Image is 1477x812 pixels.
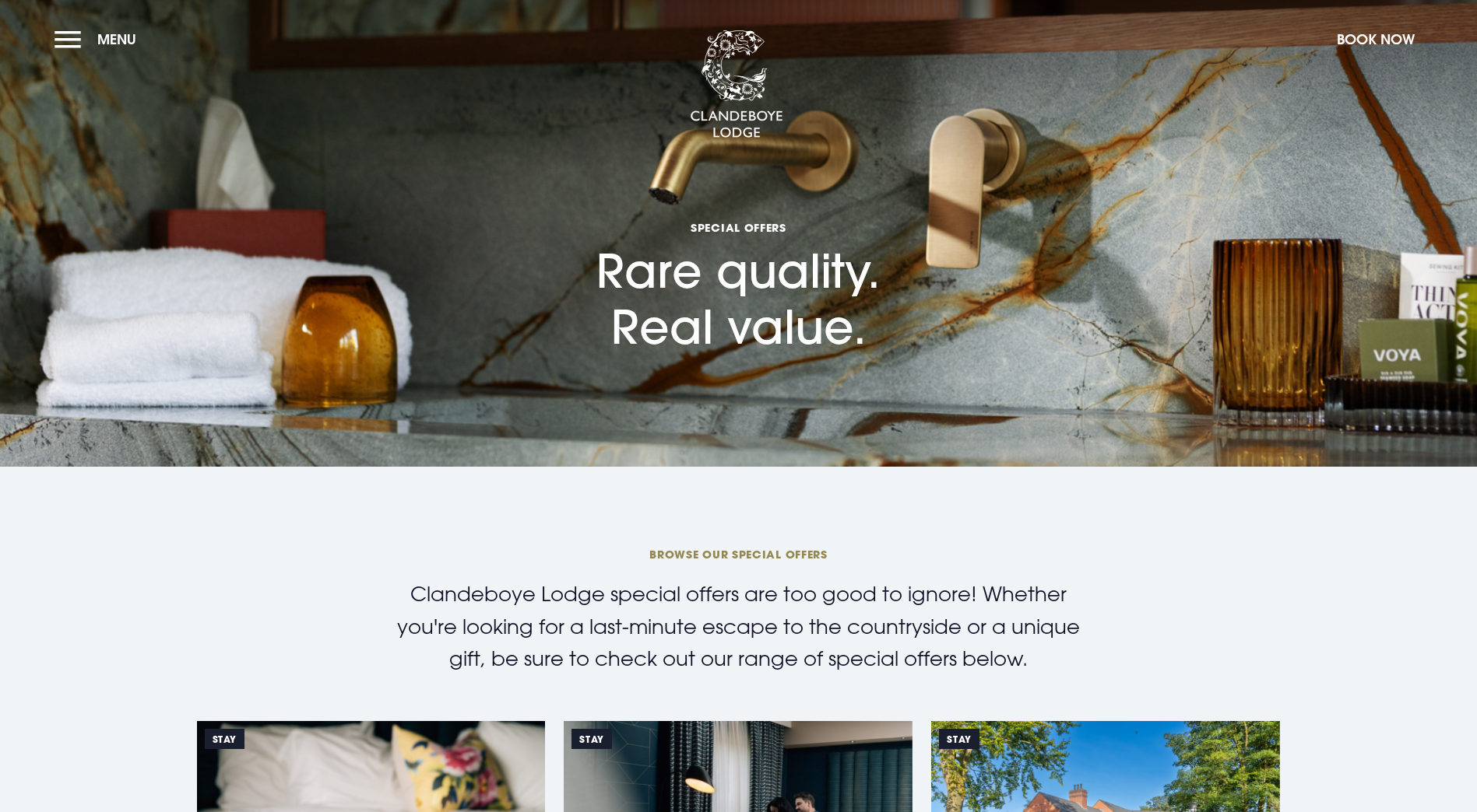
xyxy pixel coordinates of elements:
[690,30,783,139] img: Clandeboye Lodge
[939,729,979,749] span: Stay
[381,578,1097,675] p: Clandeboye Lodge special offers are too good to ignore! Whether you're looking for a last-minute ...
[55,23,144,56] button: Menu
[367,547,1109,562] span: BROWSE OUR SPECIAL OFFERS
[571,729,611,749] span: Stay
[1329,23,1422,56] button: Book Now
[205,729,244,749] span: Stay
[596,220,881,235] span: Special Offers
[596,120,881,354] h1: Rare quality. Real value.
[97,30,136,48] span: Menu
